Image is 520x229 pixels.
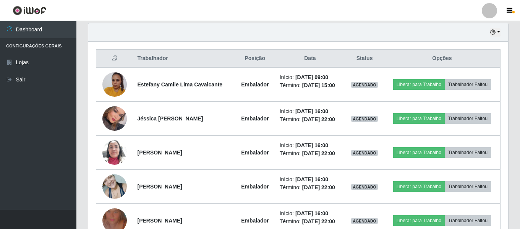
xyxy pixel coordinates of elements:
[241,184,269,190] strong: Embalador
[280,141,341,149] li: Início:
[393,79,445,90] button: Liberar para Trabalho
[138,184,182,190] strong: [PERSON_NAME]
[295,108,328,114] time: [DATE] 16:00
[102,68,127,101] img: 1746665435816.jpeg
[138,81,223,88] strong: Estefany Camile Lima Cavalcante
[102,101,127,136] img: 1752940593841.jpeg
[138,218,182,224] strong: [PERSON_NAME]
[280,107,341,115] li: Início:
[445,215,491,226] button: Trabalhador Faltou
[302,82,335,88] time: [DATE] 15:00
[445,181,491,192] button: Trabalhador Faltou
[280,218,341,226] li: Término:
[302,150,335,156] time: [DATE] 22:00
[295,176,328,182] time: [DATE] 16:00
[351,150,378,156] span: AGENDADO
[351,218,378,224] span: AGENDADO
[133,50,235,68] th: Trabalhador
[280,184,341,192] li: Término:
[280,149,341,158] li: Término:
[345,50,384,68] th: Status
[241,81,269,88] strong: Embalador
[393,215,445,226] button: Liberar para Trabalho
[445,113,491,124] button: Trabalhador Faltou
[102,136,127,169] img: 1702334043931.jpeg
[302,218,335,224] time: [DATE] 22:00
[280,175,341,184] li: Início:
[393,147,445,158] button: Liberar para Trabalho
[295,142,328,148] time: [DATE] 16:00
[393,113,445,124] button: Liberar para Trabalho
[280,73,341,81] li: Início:
[138,115,203,122] strong: Jéssica [PERSON_NAME]
[295,74,328,80] time: [DATE] 09:00
[280,81,341,89] li: Término:
[302,116,335,122] time: [DATE] 22:00
[445,147,491,158] button: Trabalhador Faltou
[235,50,275,68] th: Posição
[295,210,328,216] time: [DATE] 16:00
[302,184,335,190] time: [DATE] 22:00
[13,6,47,15] img: CoreUI Logo
[241,218,269,224] strong: Embalador
[393,181,445,192] button: Liberar para Trabalho
[241,115,269,122] strong: Embalador
[351,184,378,190] span: AGENDADO
[275,50,345,68] th: Data
[102,170,127,203] img: 1714959691742.jpeg
[384,50,501,68] th: Opções
[445,79,491,90] button: Trabalhador Faltou
[241,149,269,156] strong: Embalador
[138,149,182,156] strong: [PERSON_NAME]
[351,116,378,122] span: AGENDADO
[351,82,378,88] span: AGENDADO
[280,115,341,123] li: Término:
[280,210,341,218] li: Início:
